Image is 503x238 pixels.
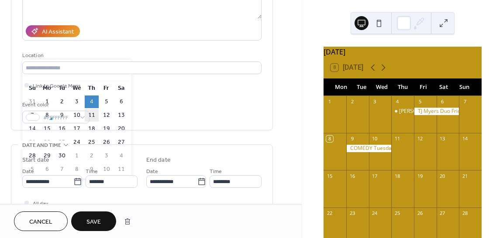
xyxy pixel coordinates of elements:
button: Save [71,211,116,231]
div: [DATE] [324,47,482,57]
span: Date and time [22,141,61,150]
div: 20 [439,173,446,179]
div: Sat [434,78,454,96]
div: 15 [326,173,333,179]
div: 7 [462,99,468,105]
div: 13 [439,136,446,142]
div: 22 [326,210,333,217]
div: Event color [22,100,88,109]
div: End date [146,156,171,165]
span: Time [86,167,98,176]
div: 5 [417,99,423,105]
span: Cancel [29,218,52,227]
div: Thu [393,78,413,96]
div: 10 [372,136,378,142]
span: All day [33,199,48,208]
div: [PERSON_NAME] 8PM [399,108,452,115]
div: 25 [394,210,400,217]
div: 14 [462,136,468,142]
div: Start date [22,156,49,165]
div: 9 [349,136,355,142]
div: 19 [417,173,423,179]
div: Tue [351,78,372,96]
div: Fri [413,78,434,96]
div: Tristan Comeau 8PM [391,108,414,115]
div: 3 [372,99,378,105]
div: Sun [454,78,475,96]
div: Mon [331,78,351,96]
div: 26 [417,210,423,217]
span: Time [210,167,222,176]
div: Location [22,51,260,60]
div: 12 [417,136,423,142]
span: #FFFFFFFF [43,113,76,122]
div: AI Assistant [42,27,74,37]
div: 28 [462,210,468,217]
div: COMEDY Tuesday @ 8PM TRIVIA Wednesday @ 7:30PM [346,145,391,152]
button: Cancel [14,211,68,231]
div: TJ Myers Duo Friday & Saturday 9PM [414,108,459,115]
div: 21 [462,173,468,179]
button: AI Assistant [26,25,80,37]
div: Wed [372,78,392,96]
span: Save [86,218,101,227]
div: 2 [349,99,355,105]
div: 24 [372,210,378,217]
span: Date [22,167,34,176]
div: 23 [349,210,355,217]
span: Link to Google Maps [33,82,81,91]
div: 16 [349,173,355,179]
div: 27 [439,210,446,217]
span: Date [146,167,158,176]
div: 1 [326,99,333,105]
div: 11 [394,136,400,142]
div: 6 [439,99,446,105]
div: 18 [394,173,400,179]
div: 8 [326,136,333,142]
div: 17 [372,173,378,179]
div: 4 [394,99,400,105]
